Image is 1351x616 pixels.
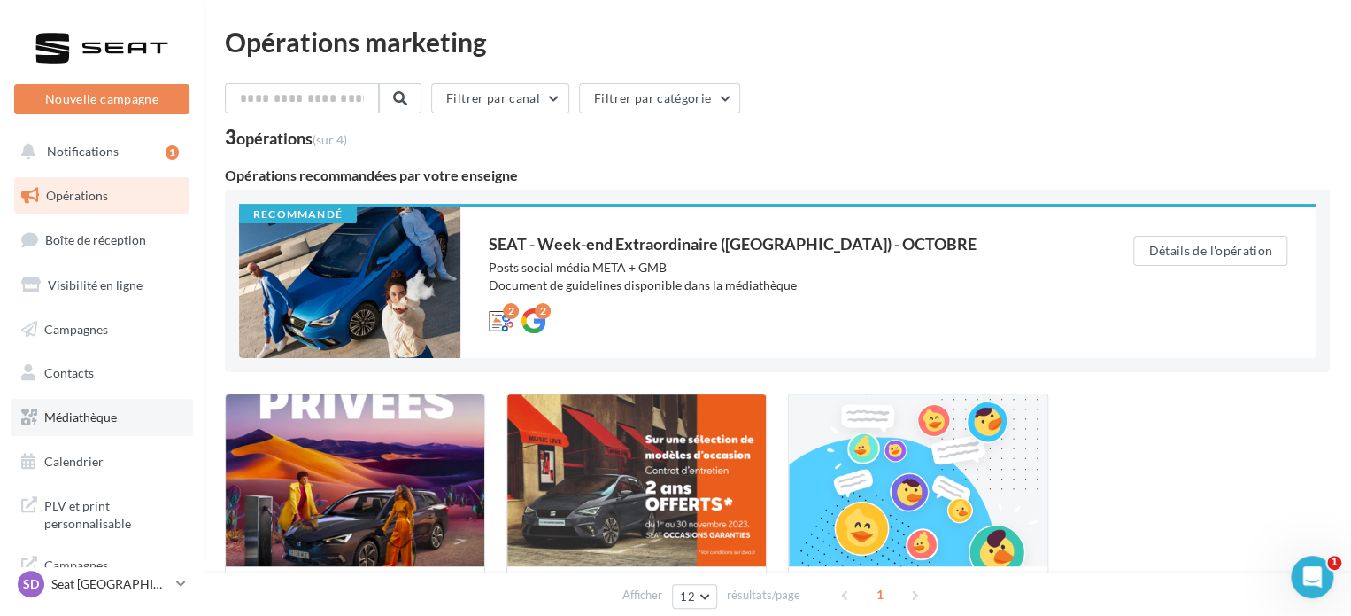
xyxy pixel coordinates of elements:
a: Campagnes DataOnDemand [11,546,193,598]
button: Filtrer par canal [431,83,569,113]
div: opérations [236,130,347,146]
div: SEAT - Week-end Extraordinaire ([GEOGRAPHIC_DATA]) - OCTOBRE [489,236,1062,252]
a: SD Seat [GEOGRAPHIC_DATA] [14,567,189,601]
span: Notifications [47,144,119,159]
span: résultats/page [727,587,800,604]
span: 1 [866,581,894,609]
div: 1 [166,145,179,160]
span: Contacts [44,365,94,380]
div: Recommandé [239,207,357,223]
div: Opérations marketing [225,28,1330,55]
span: SD [23,575,39,593]
a: Campagnes [11,311,193,348]
a: Boîte de réception [11,221,193,259]
button: 12 [672,584,717,609]
a: PLV et print personnalisable [11,487,193,539]
span: Visibilité en ligne [48,277,143,292]
button: Notifications 1 [11,133,186,170]
span: PLV et print personnalisable [44,494,182,532]
a: Opérations [11,177,193,214]
span: Médiathèque [44,409,117,425]
a: Calendrier [11,443,193,480]
a: Visibilité en ligne [11,267,193,304]
span: (sur 4) [313,132,347,147]
span: Calendrier [44,454,104,469]
div: 2 [503,303,519,319]
a: Contacts [11,355,193,392]
button: Détails de l'opération [1133,236,1287,266]
span: Opérations [46,188,108,203]
span: Boîte de réception [45,232,146,247]
span: 1 [1327,556,1341,570]
span: Afficher [622,587,662,604]
p: Seat [GEOGRAPHIC_DATA] [51,575,169,593]
div: Posts social média META + GMB Document de guidelines disponible dans la médiathèque [489,259,1062,294]
div: 3 [225,128,347,147]
iframe: Intercom live chat [1291,556,1333,598]
div: 2 [535,303,551,319]
span: Campagnes [44,321,108,336]
a: Médiathèque [11,399,193,436]
button: Nouvelle campagne [14,84,189,114]
div: Opérations recommandées par votre enseigne [225,168,1330,183]
span: 12 [680,589,695,604]
button: Filtrer par catégorie [579,83,740,113]
span: Campagnes DataOnDemand [44,553,182,591]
